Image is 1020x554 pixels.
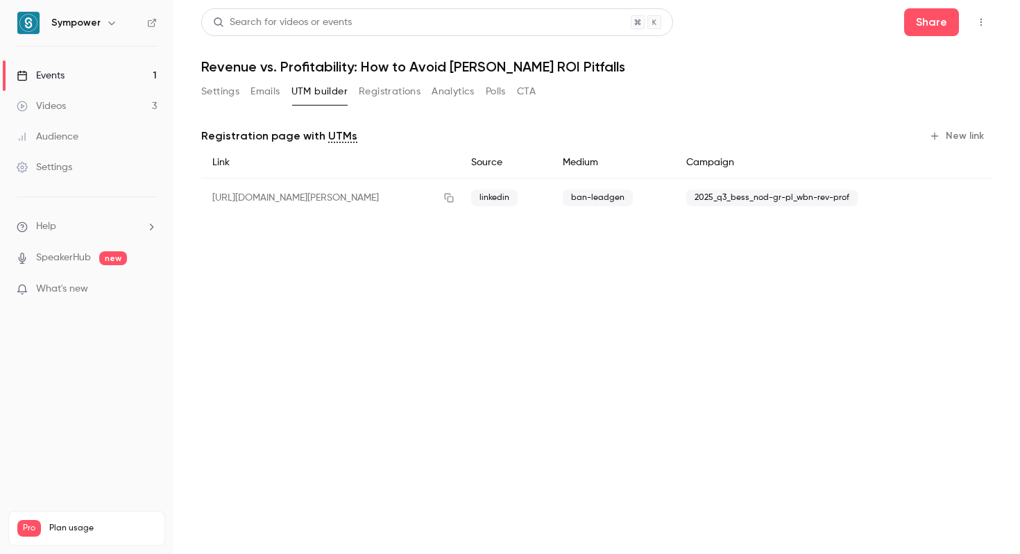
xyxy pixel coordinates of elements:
[924,125,992,147] button: New link
[432,81,475,103] button: Analytics
[201,58,992,75] h1: Revenue vs. Profitability: How to Avoid [PERSON_NAME] ROI Pitfalls
[49,523,156,534] span: Plan usage
[17,99,66,113] div: Videos
[291,81,348,103] button: UTM builder
[250,81,280,103] button: Emails
[213,15,352,30] div: Search for videos or events
[552,147,674,178] div: Medium
[17,130,78,144] div: Audience
[904,8,959,36] button: Share
[17,69,65,83] div: Events
[686,190,858,206] span: 2025_q3_bess_nod-gr-pl_wbn-rev-prof
[517,81,536,103] button: CTA
[328,128,357,144] a: UTMs
[563,190,633,206] span: ban-leadgen
[36,251,91,265] a: SpeakerHub
[471,190,518,206] span: linkedin
[486,81,506,103] button: Polls
[201,178,460,218] div: [URL][DOMAIN_NAME][PERSON_NAME]
[17,520,41,537] span: Pro
[36,219,56,234] span: Help
[201,128,357,144] p: Registration page with
[201,81,239,103] button: Settings
[36,282,88,296] span: What's new
[201,147,460,178] div: Link
[51,16,101,30] h6: Sympower
[17,219,157,234] li: help-dropdown-opener
[460,147,552,178] div: Source
[99,251,127,265] span: new
[359,81,420,103] button: Registrations
[17,12,40,34] img: Sympower
[675,147,933,178] div: Campaign
[17,160,72,174] div: Settings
